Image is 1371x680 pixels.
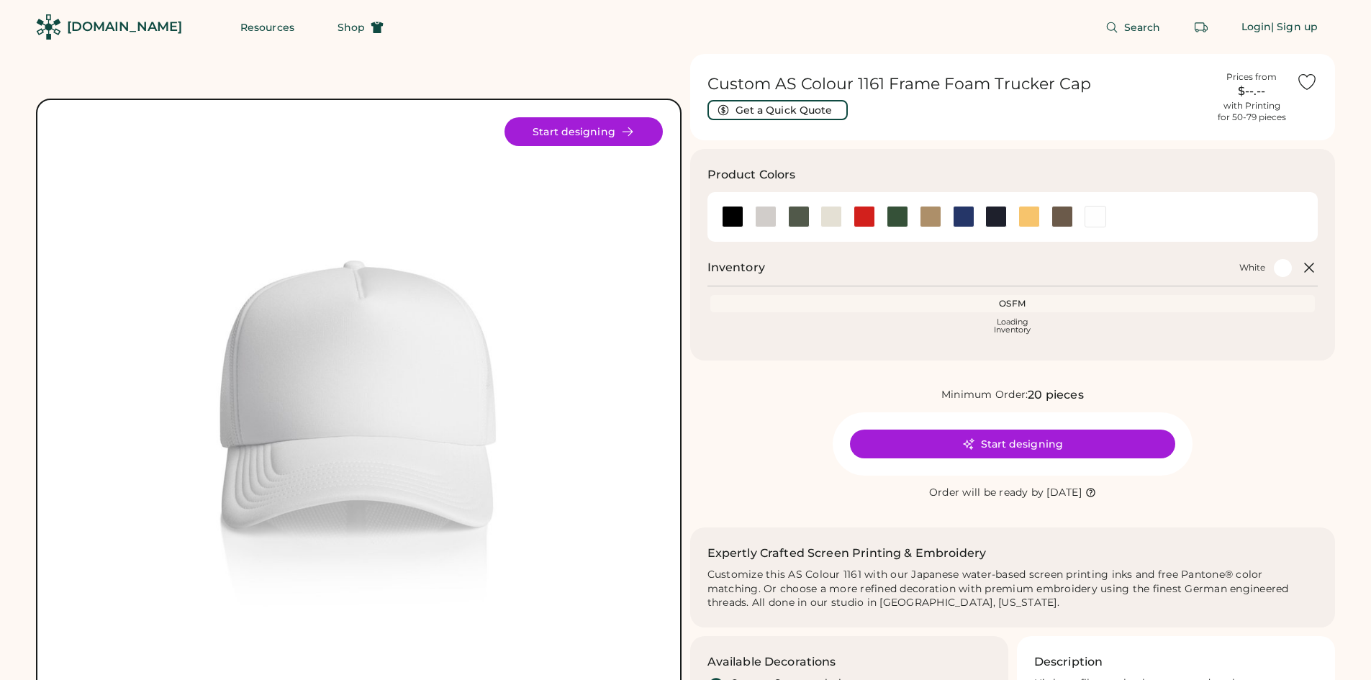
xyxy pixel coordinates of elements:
h3: Available Decorations [707,653,836,671]
h3: Product Colors [707,166,796,183]
div: Minimum Order: [941,388,1028,402]
div: 20 pieces [1028,386,1083,404]
button: Start designing [504,117,663,146]
div: Loading Inventory [994,318,1031,334]
button: Get a Quick Quote [707,100,848,120]
div: OSFM [713,298,1313,309]
div: Prices from [1226,71,1277,83]
div: $--.-- [1216,83,1288,100]
div: [DOMAIN_NAME] [67,18,182,36]
div: [DATE] [1046,486,1082,500]
span: Search [1124,22,1161,32]
div: Login [1241,20,1272,35]
span: Shop [338,22,365,32]
h3: Description [1034,653,1103,671]
h2: Inventory [707,259,765,276]
div: White [1239,262,1265,273]
div: Order will be ready by [929,486,1044,500]
img: Rendered Logo - Screens [36,14,61,40]
button: Search [1088,13,1178,42]
h1: Custom AS Colour 1161 Frame Foam Trucker Cap [707,74,1208,94]
button: Start designing [850,430,1175,458]
div: Customize this AS Colour 1161 with our Japanese water-based screen printing inks and free Pantone... [707,568,1318,611]
button: Retrieve an order [1187,13,1216,42]
div: | Sign up [1271,20,1318,35]
button: Resources [223,13,312,42]
div: with Printing for 50-79 pieces [1218,100,1286,123]
button: Shop [320,13,401,42]
h2: Expertly Crafted Screen Printing & Embroidery [707,545,987,562]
